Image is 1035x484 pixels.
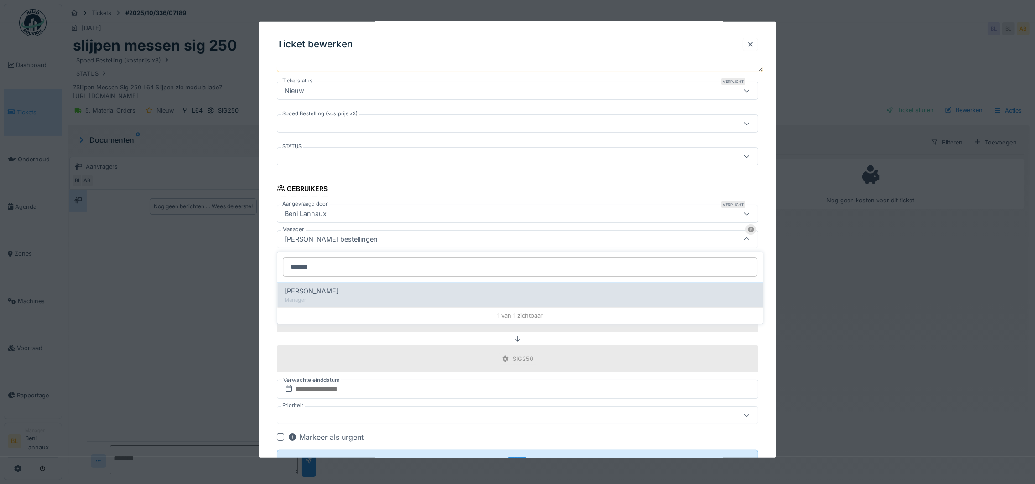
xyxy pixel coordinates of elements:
label: STATUS [281,142,303,150]
div: Verplicht [721,201,745,208]
div: Gebruikers [277,181,328,197]
div: Verplicht [721,77,745,85]
label: Aangevraagd door [281,200,329,208]
div: Beni Lannaux [281,209,330,219]
h3: Ticket bewerken [277,39,353,50]
div: SIG250 [513,355,533,363]
label: Spoed Bestelling (kostprijs x3) [281,109,359,117]
div: 1 van 1 zichtbaar [277,307,763,324]
div: Nieuw [281,85,308,95]
span: [PERSON_NAME] [285,286,338,296]
label: Manager [281,226,306,233]
div: [PERSON_NAME] bestellingen [281,234,381,244]
div: Markeer als urgent [288,432,364,443]
label: Prioriteit [281,402,305,409]
div: Manager [285,296,755,304]
label: Ticketstatus [281,77,314,84]
label: Verwachte einddatum [282,375,341,385]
